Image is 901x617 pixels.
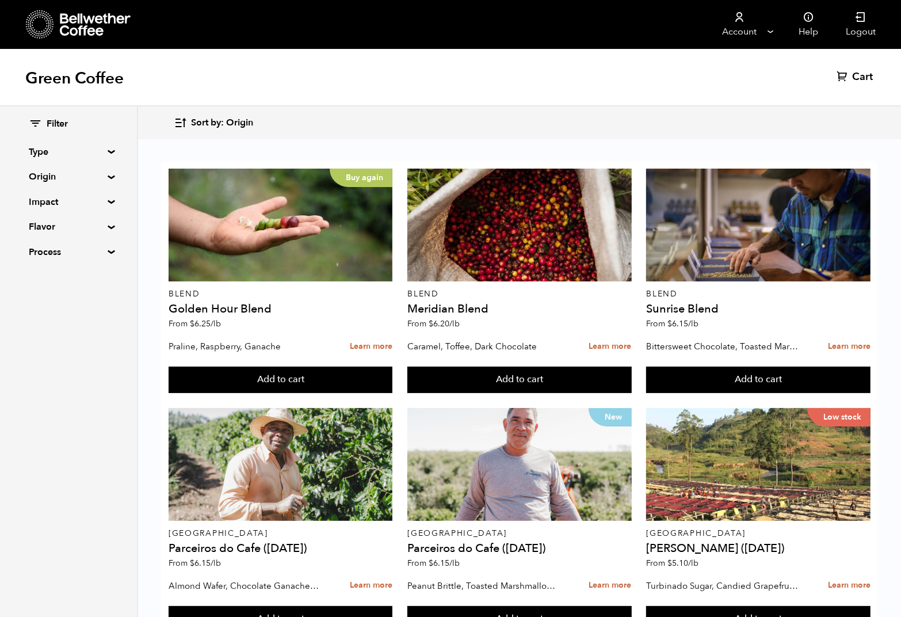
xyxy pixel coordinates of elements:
bdi: 6.25 [190,318,221,329]
p: [GEOGRAPHIC_DATA] [407,530,631,538]
h4: [PERSON_NAME] ([DATE]) [646,543,870,554]
a: Learn more [828,334,871,359]
summary: Process [29,245,108,259]
span: /lb [688,558,698,569]
summary: Origin [29,170,108,184]
a: Buy again [169,169,392,281]
a: New [407,408,631,521]
summary: Flavor [29,220,108,234]
p: Blend [407,290,631,298]
span: /lb [211,558,221,569]
p: Caramel, Toffee, Dark Chocolate [407,338,560,355]
p: [GEOGRAPHIC_DATA] [169,530,392,538]
a: Cart [837,70,876,84]
p: Bittersweet Chocolate, Toasted Marshmallow, Candied Orange, Praline [646,338,799,355]
a: Learn more [350,334,392,359]
span: $ [667,558,672,569]
h4: Golden Hour Blend [169,303,392,315]
h4: Meridian Blend [407,303,631,315]
p: Turbinado Sugar, Candied Grapefruit, Spiced Plum [646,577,799,595]
button: Add to cart [646,367,870,393]
h4: Parceiros do Cafe ([DATE]) [407,543,631,554]
h4: Parceiros do Cafe ([DATE]) [169,543,392,554]
p: Blend [646,290,870,298]
span: /lb [449,318,460,329]
p: [GEOGRAPHIC_DATA] [646,530,870,538]
p: New [589,408,632,426]
p: Buy again [330,169,392,187]
h4: Sunrise Blend [646,303,870,315]
span: Sort by: Origin [191,117,253,130]
summary: Type [29,145,108,159]
span: From [646,318,698,329]
p: Peanut Brittle, Toasted Marshmallow, Bittersweet Chocolate [407,577,560,595]
summary: Impact [29,195,108,209]
span: From [407,318,460,329]
span: From [407,558,460,569]
bdi: 6.15 [190,558,221,569]
button: Add to cart [407,367,631,393]
span: $ [429,558,433,569]
span: /lb [449,558,460,569]
button: Sort by: Origin [174,109,253,136]
h1: Green Coffee [25,68,124,89]
span: $ [190,318,194,329]
a: Learn more [589,334,632,359]
span: From [169,558,221,569]
span: From [169,318,221,329]
bdi: 6.15 [667,318,698,329]
span: /lb [211,318,221,329]
bdi: 6.20 [429,318,460,329]
span: Cart [852,70,873,84]
p: Almond Wafer, Chocolate Ganache, Bing Cherry [169,577,321,595]
button: Add to cart [169,367,392,393]
span: $ [429,318,433,329]
a: Low stock [646,408,870,521]
bdi: 5.10 [667,558,698,569]
p: Blend [169,290,392,298]
a: Learn more [828,573,871,598]
p: Praline, Raspberry, Ganache [169,338,321,355]
span: Filter [47,118,68,131]
span: From [646,558,698,569]
p: Low stock [807,408,871,426]
bdi: 6.15 [429,558,460,569]
span: $ [667,318,672,329]
a: Learn more [589,573,632,598]
span: /lb [688,318,698,329]
span: $ [190,558,194,569]
a: Learn more [350,573,392,598]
